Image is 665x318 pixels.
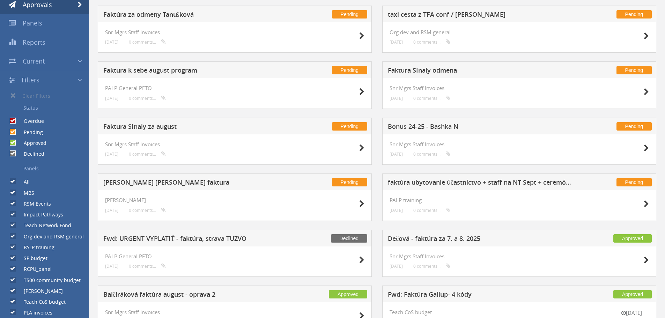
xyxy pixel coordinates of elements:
[129,264,166,269] small: 0 comments...
[17,244,54,251] label: PALP training
[390,96,403,101] small: [DATE]
[616,178,652,186] span: Pending
[5,89,89,102] a: Clear Filters
[388,11,572,20] h5: taxi cesta z TFA conf / [PERSON_NAME]
[105,141,364,147] h4: Snr Mgrs Staff Invoices
[390,253,649,259] h4: Snr Mgrs Staff Invoices
[23,19,42,27] span: Panels
[105,29,364,35] h4: Snr Mgrs Staff Invoices
[105,39,118,45] small: [DATE]
[332,122,367,131] span: Pending
[105,85,364,91] h4: PALP General PETO
[17,309,52,316] label: PLA invoices
[5,102,89,114] a: Status
[390,151,403,157] small: [DATE]
[329,290,367,298] span: Approved
[613,290,652,298] span: Approved
[614,309,649,317] small: [DATE]
[390,208,403,213] small: [DATE]
[17,211,63,218] label: Impact Pathways
[413,39,450,45] small: 0 comments...
[17,178,30,185] label: All
[390,264,403,269] small: [DATE]
[17,129,43,136] label: Pending
[390,197,649,203] h4: PALP training
[331,234,367,243] span: Declined
[17,298,66,305] label: Teach CoS budget
[22,76,39,84] span: Filters
[388,123,572,132] h5: Bonus 24-25 - Bashka N
[105,253,364,259] h4: PALP General PETO
[332,66,367,74] span: Pending
[105,208,118,213] small: [DATE]
[105,96,118,101] small: [DATE]
[390,85,649,91] h4: Snr Mgrs Staff Invoices
[390,309,649,315] h4: Teach CoS budget
[103,123,287,132] h5: Faktura SInaly za august
[616,10,652,19] span: Pending
[129,39,166,45] small: 0 comments...
[17,190,34,197] label: MBS
[129,96,166,101] small: 0 comments...
[388,235,572,244] h5: Dečová - faktúra za 7. a 8. 2025
[413,96,450,101] small: 0 comments...
[103,11,287,20] h5: Faktúra za odmeny Tanušková
[390,29,649,35] h4: Org dev and RSM general
[17,288,63,295] label: [PERSON_NAME]
[23,0,52,9] span: Approvals
[388,291,572,300] h5: Fwd: Faktúra Gallup- 4 kódy
[17,140,46,147] label: Approved
[17,233,84,240] label: Org dev and RSM general
[129,208,166,213] small: 0 comments...
[103,67,287,76] h5: Faktura k sebe august program
[17,266,52,273] label: RCPU_panel
[413,208,450,213] small: 0 comments...
[105,197,364,203] h4: [PERSON_NAME]
[413,151,450,157] small: 0 comments...
[613,234,652,243] span: Approved
[388,67,572,76] h5: Faktura SInaly odmena
[388,179,572,188] h5: faktúra ubytovanie účastníctvo + staff na NT Sept + ceremónia
[616,66,652,74] span: Pending
[103,235,287,244] h5: Fwd: URGENT VYPLATIŤ - faktúra, strava TUZVO
[5,163,89,175] a: Panels
[413,264,450,269] small: 0 comments...
[17,255,47,262] label: SP budget
[103,291,287,300] h5: Balčiráková faktúra august - oprava 2
[17,277,81,284] label: T500 community budget
[17,150,44,157] label: Declined
[616,122,652,131] span: Pending
[105,151,118,157] small: [DATE]
[129,151,166,157] small: 0 comments...
[332,178,367,186] span: Pending
[105,264,118,269] small: [DATE]
[23,57,45,65] span: Current
[105,309,364,315] h4: Snr Mgrs Staff Invoices
[103,179,287,188] h5: [PERSON_NAME] [PERSON_NAME] faktura
[17,118,44,125] label: Overdue
[17,200,51,207] label: RSM Events
[390,39,403,45] small: [DATE]
[17,222,71,229] label: Teach Network Fond
[23,38,45,46] span: Reports
[390,141,649,147] h4: Snr Mgrs Staff Invoices
[332,10,367,19] span: Pending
